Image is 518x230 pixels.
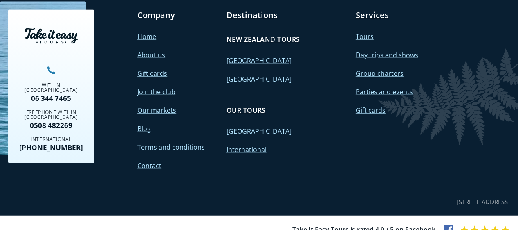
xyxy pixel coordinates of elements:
[356,32,374,41] a: Tours
[356,69,404,78] a: Group charters
[226,75,291,84] a: [GEOGRAPHIC_DATA]
[457,196,510,207] div: [STREET_ADDRESS]
[137,69,167,78] a: Gift cards
[137,87,175,96] a: Join the club
[137,143,205,152] a: Terms and conditions
[226,10,277,20] a: Destinations
[137,32,156,41] a: Home
[356,50,418,59] a: Day trips and shows
[226,56,291,65] a: [GEOGRAPHIC_DATA]
[226,127,291,136] a: [GEOGRAPHIC_DATA]
[137,50,165,59] a: About us
[137,124,151,133] a: Blog
[137,106,176,115] a: Our markets
[226,106,265,115] h4: Our tours
[14,95,88,102] a: 06 344 7465
[226,102,265,119] a: Our tours
[356,10,389,20] a: Services
[137,10,218,20] h3: Company
[14,83,88,93] div: Within [GEOGRAPHIC_DATA]
[25,28,78,44] img: Take it easy tours
[14,137,88,142] div: International
[226,145,266,154] a: International
[14,144,88,151] a: [PHONE_NUMBER]
[137,161,161,170] a: Contact
[14,122,88,129] a: 0508 482269
[356,106,386,115] a: Gift cards
[8,10,510,172] nav: Footer
[356,87,413,96] a: Parties and events
[226,31,300,48] a: New Zealand tours
[226,35,300,44] h4: New Zealand tours
[14,110,88,120] div: Freephone within [GEOGRAPHIC_DATA]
